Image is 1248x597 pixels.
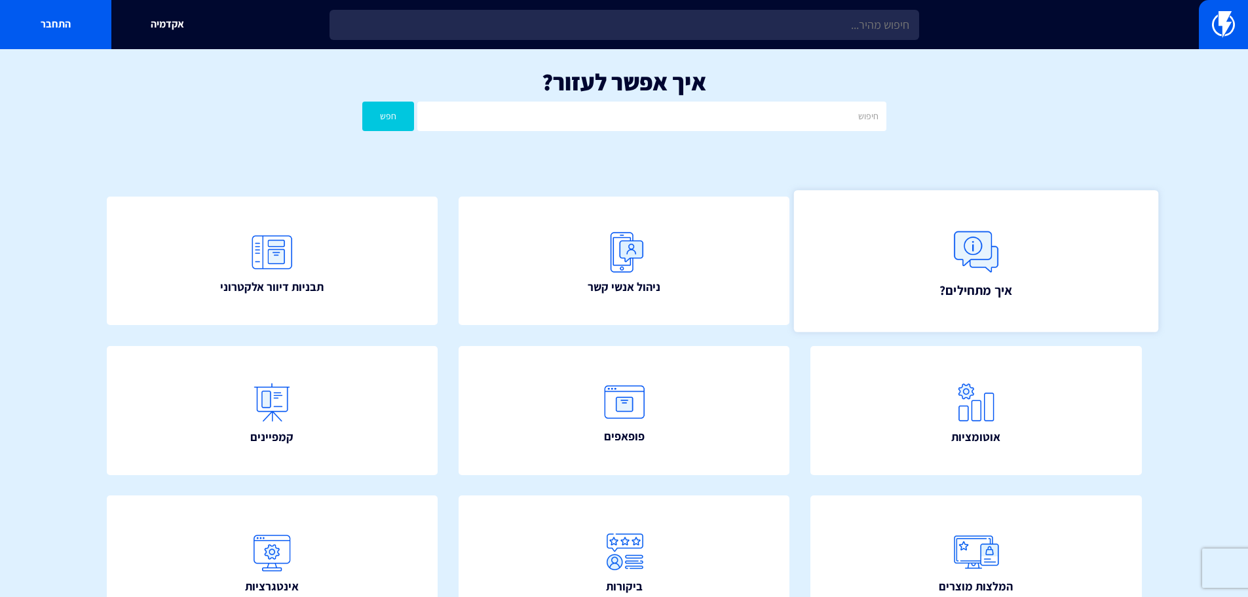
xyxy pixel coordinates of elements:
[220,279,324,296] span: תבניות דיוור אלקטרוני
[794,190,1158,332] a: איך מתחילים?
[951,429,1000,446] span: אוטומציות
[107,197,438,326] a: תבניות דיוור אלקטרוני
[606,578,643,595] span: ביקורות
[939,280,1012,299] span: איך מתחילים?
[604,428,645,445] span: פופאפים
[588,279,660,296] span: ניהול אנשי קשר
[459,197,790,326] a: ניהול אנשי קשר
[245,578,299,595] span: אינטגרציות
[330,10,919,40] input: חיפוש מהיר...
[250,429,293,446] span: קמפיינים
[810,346,1142,475] a: אוטומציות
[939,578,1013,595] span: המלצות מוצרים
[107,346,438,475] a: קמפיינים
[417,102,886,131] input: חיפוש
[362,102,415,131] button: חפש
[20,69,1228,95] h1: איך אפשר לעזור?
[459,346,790,475] a: פופאפים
